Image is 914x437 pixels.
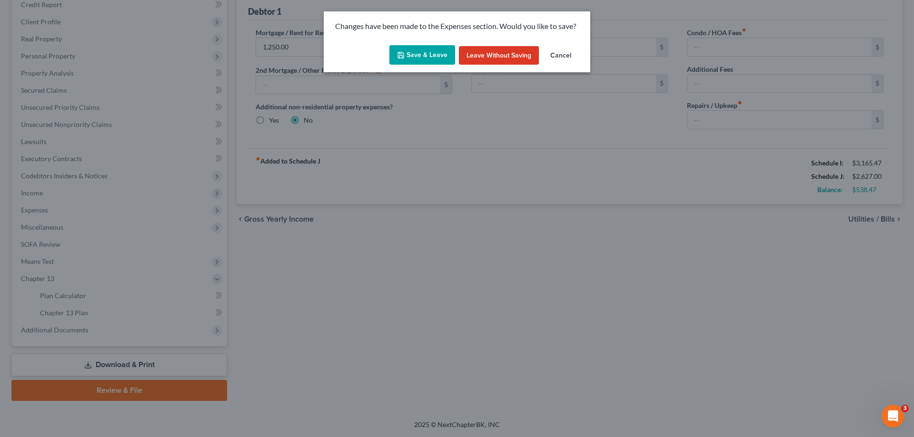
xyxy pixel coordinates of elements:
button: Save & Leave [389,45,455,65]
iframe: Intercom live chat [882,405,904,427]
button: Cancel [543,46,579,65]
span: 3 [901,405,909,412]
p: Changes have been made to the Expenses section. Would you like to save? [335,21,579,32]
button: Leave without Saving [459,46,539,65]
